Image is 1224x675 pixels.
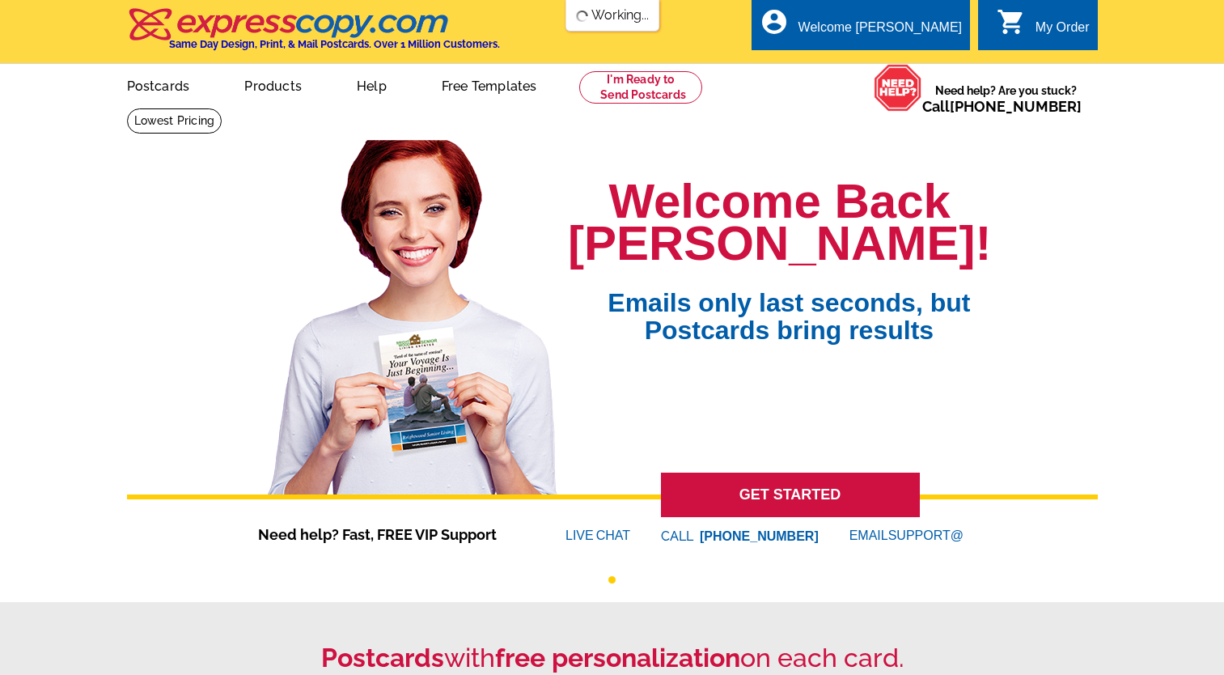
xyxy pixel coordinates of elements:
span: Call [922,98,1082,115]
i: account_circle [760,7,789,36]
font: LIVE [565,526,596,546]
a: Free Templates [416,66,563,104]
a: Same Day Design, Print, & Mail Postcards. Over 1 Million Customers. [127,19,500,50]
button: 1 of 1 [608,576,616,584]
font: SUPPORT@ [888,526,966,546]
a: Postcards [101,66,216,104]
h1: Welcome Back [PERSON_NAME]! [568,180,991,265]
h2: with on each card. [127,643,1098,673]
span: Need help? Are you stuck? [922,83,1090,115]
a: LIVECHAT [565,529,630,542]
h4: Same Day Design, Print, & Mail Postcards. Over 1 Million Customers. [169,38,500,50]
span: Need help? Fast, FREE VIP Support [258,524,517,546]
strong: Postcards [321,643,444,673]
div: My Order [1036,20,1090,43]
a: shopping_cart My Order [997,18,1090,38]
img: help [874,64,922,112]
img: welcome-back-logged-in.png [258,140,568,495]
a: GET STARTED [661,473,920,517]
img: loading... [575,10,588,23]
a: Products [218,66,328,104]
a: [PHONE_NUMBER] [950,98,1082,115]
span: Emails only last seconds, but Postcards bring results [587,265,991,344]
div: Welcome [PERSON_NAME] [798,20,962,43]
strong: free personalization [495,643,740,673]
a: Help [331,66,413,104]
i: shopping_cart [997,7,1026,36]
